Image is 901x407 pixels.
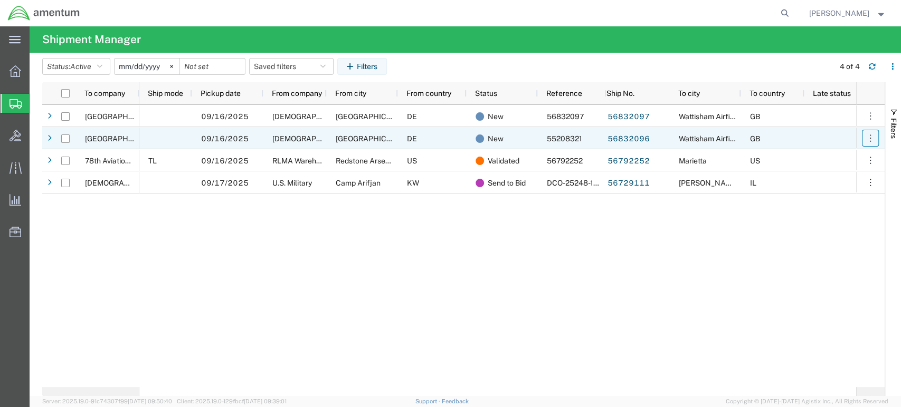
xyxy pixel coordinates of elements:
[148,157,157,165] span: TL
[70,62,91,71] span: Active
[201,89,241,98] span: Pickup date
[407,157,417,165] span: US
[335,89,366,98] span: From city
[679,112,741,121] span: Wattisham Airfield
[547,112,584,121] span: 56832097
[201,134,249,143] span: 09/16/2025
[85,134,160,143] span: BRITISH ARMY AIRFIELD
[42,58,110,75] button: Status:Active
[336,134,411,143] span: Illesheim
[607,153,650,170] a: 56792252
[85,112,160,121] span: BRITISH ARMY AIRFIELD
[337,58,387,75] button: Filters
[726,397,888,406] span: Copyright © [DATE]-[DATE] Agistix Inc., All Rights Reserved
[607,109,650,125] a: 56832097
[488,105,504,128] span: New
[272,89,322,98] span: From company
[606,89,634,98] span: Ship No.
[42,398,172,404] span: Server: 2025.19.0-91c74307f99
[488,172,526,194] span: Send to Bid
[272,179,312,187] span: U.S. Military
[607,131,650,148] a: 56832096
[809,7,887,20] button: [PERSON_NAME]
[272,157,480,165] span: RLMA Warehouse Operations, AMCOM Logistics Center (ALC)
[679,157,707,165] span: Marietta
[249,58,334,75] button: Saved filters
[678,89,700,98] span: To city
[84,89,125,98] span: To company
[679,134,741,143] span: Wattisham Airfield
[475,89,497,98] span: Status
[115,59,179,74] input: Not set
[809,7,869,19] span: Sammuel Ball
[42,26,141,53] h4: Shipment Manager
[547,134,582,143] span: 55208321
[336,179,381,187] span: Camp Arifjan
[201,157,249,165] span: 09/16/2025
[180,59,245,74] input: Not set
[272,134,374,143] span: US Army
[750,89,785,98] span: To country
[272,112,374,121] span: US Army
[177,398,287,404] span: Client: 2025.19.0-129fbcf
[750,179,756,187] span: IL
[441,398,468,404] a: Feedback
[679,179,739,187] span: MAHANE TALI
[607,175,650,192] a: 56729111
[85,157,187,165] span: 78th Aviation Troop Command
[407,134,417,143] span: DE
[488,150,519,172] span: Validated
[201,112,249,121] span: 09/16/2025
[547,179,616,187] span: DCO-25248-167794
[750,134,760,143] span: GB
[840,61,860,72] div: 4 of 4
[415,398,442,404] a: Support
[488,128,504,150] span: New
[148,89,183,98] span: Ship mode
[889,118,898,139] span: Filters
[813,89,851,98] span: Late status
[750,157,760,165] span: US
[407,179,419,187] span: KW
[406,89,451,98] span: From country
[546,89,582,98] span: Reference
[7,5,80,21] img: logo
[85,179,199,187] span: Israeli Air Force
[547,157,583,165] span: 56792252
[244,398,287,404] span: [DATE] 09:39:01
[201,179,249,187] span: 09/17/2025
[336,157,396,165] span: Redstone Arsenal
[128,398,172,404] span: [DATE] 09:50:40
[407,112,417,121] span: DE
[750,112,760,121] span: GB
[336,112,411,121] span: Illesheim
